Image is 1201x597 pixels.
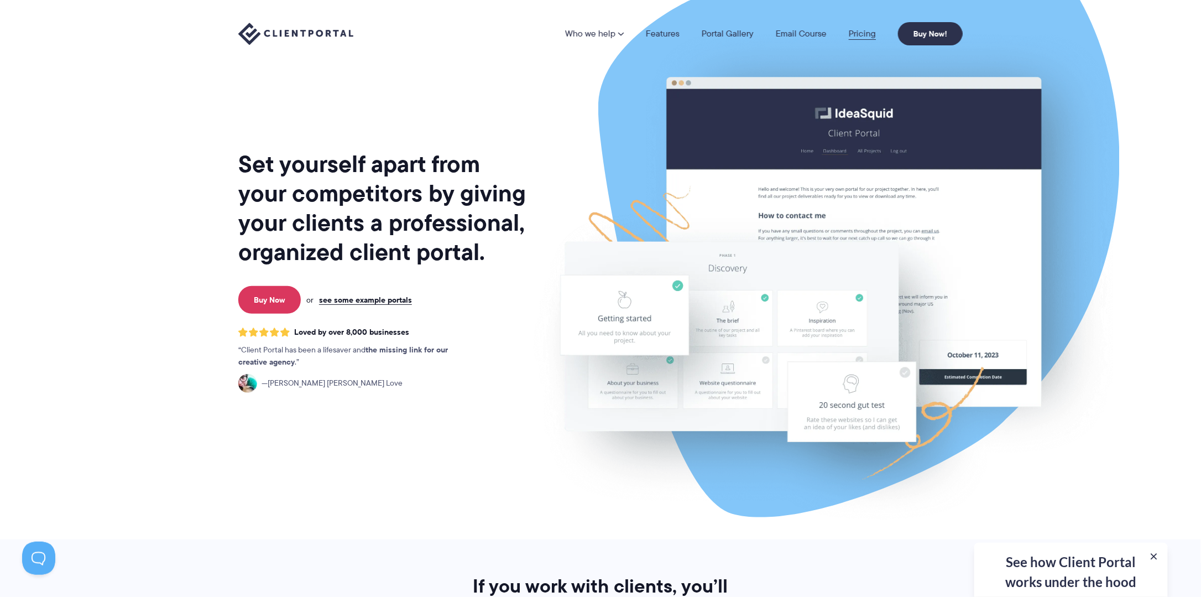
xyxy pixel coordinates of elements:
[238,344,448,368] strong: the missing link for our creative agency
[898,22,963,45] a: Buy Now!
[294,328,409,337] span: Loved by over 8,000 businesses
[262,377,403,390] span: [PERSON_NAME] [PERSON_NAME] Love
[565,29,624,38] a: Who we help
[238,149,528,267] h1: Set yourself apart from your competitors by giving your clients a professional, organized client ...
[306,295,314,305] span: or
[776,29,827,38] a: Email Course
[22,542,55,575] iframe: Toggle Customer Support
[702,29,754,38] a: Portal Gallery
[849,29,876,38] a: Pricing
[319,295,412,305] a: see some example portals
[238,344,471,368] p: Client Portal has been a lifesaver and .
[646,29,680,38] a: Features
[238,286,301,314] a: Buy Now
